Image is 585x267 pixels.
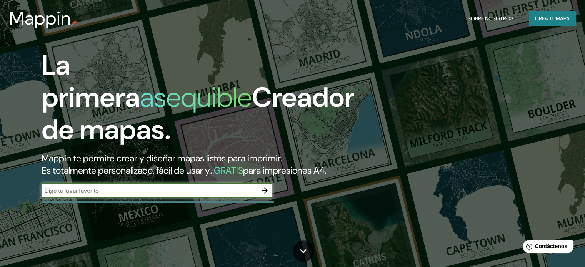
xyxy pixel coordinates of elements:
[42,47,140,115] font: La primera
[529,11,576,26] button: Crea tumapa
[468,15,513,22] font: Sobre nosotros
[9,6,71,30] font: Mappin
[214,164,243,176] font: GRATIS
[535,15,556,22] font: Crea tu
[42,152,282,164] font: Mappin te permite crear y diseñar mapas listos para imprimir.
[71,20,77,26] img: pin de mapeo
[556,15,570,22] font: mapa
[465,11,517,26] button: Sobre nosotros
[140,80,252,115] font: asequible
[243,164,326,176] font: para impresiones A4.
[42,164,214,176] font: Es totalmente personalizado, fácil de usar y...
[42,80,355,148] font: Creador de mapas.
[517,237,577,259] iframe: Lanzador de widgets de ayuda
[42,186,257,195] input: Elige tu lugar favorito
